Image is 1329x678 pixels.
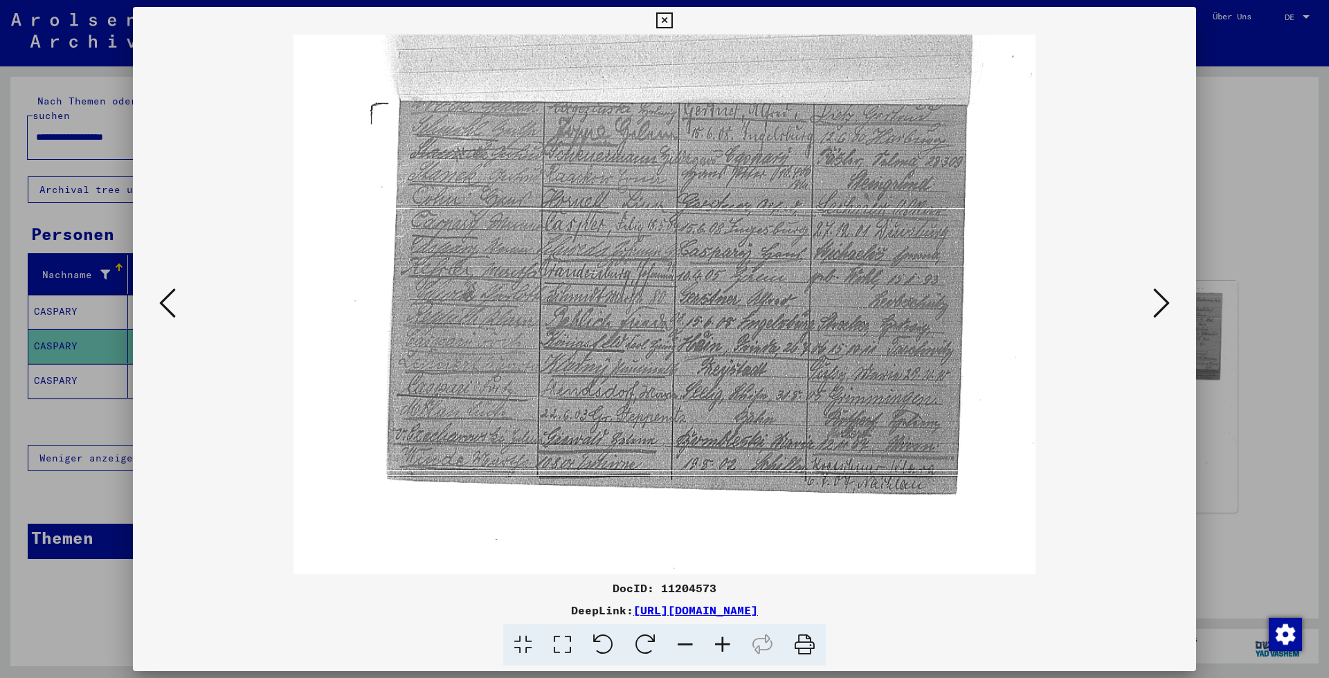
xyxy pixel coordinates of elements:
div: DocID: 11204573 [133,580,1196,596]
a: [URL][DOMAIN_NAME] [633,603,758,617]
div: DeepLink: [133,602,1196,619]
div: Zustimmung ändern [1268,617,1301,650]
img: Zustimmung ändern [1269,618,1302,651]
